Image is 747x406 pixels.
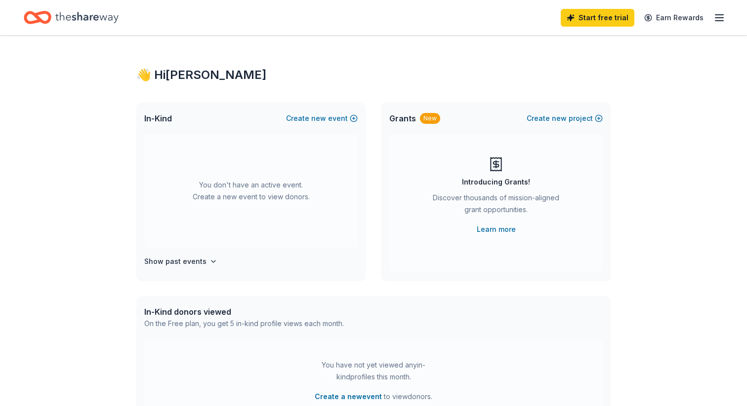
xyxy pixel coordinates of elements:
[462,176,530,188] div: Introducing Grants!
[312,359,435,383] div: You have not yet viewed any in-kind profiles this month.
[136,67,611,83] div: 👋 Hi [PERSON_NAME]
[24,6,119,29] a: Home
[144,256,217,267] button: Show past events
[144,306,344,318] div: In-Kind donors viewed
[429,192,563,220] div: Discover thousands of mission-aligned grant opportunities.
[315,391,382,403] button: Create a newevent
[144,112,172,124] span: In-Kind
[144,318,344,330] div: On the Free plan, you get 5 in-kind profile views each month.
[315,391,432,403] span: to view donors .
[144,134,358,248] div: You don't have an active event. Create a new event to view donors.
[552,112,567,124] span: new
[311,112,326,124] span: new
[561,9,634,27] a: Start free trial
[389,112,416,124] span: Grants
[477,223,516,235] a: Learn more
[286,112,358,124] button: Createnewevent
[527,112,603,124] button: Createnewproject
[144,256,207,267] h4: Show past events
[638,9,709,27] a: Earn Rewards
[420,113,440,124] div: New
